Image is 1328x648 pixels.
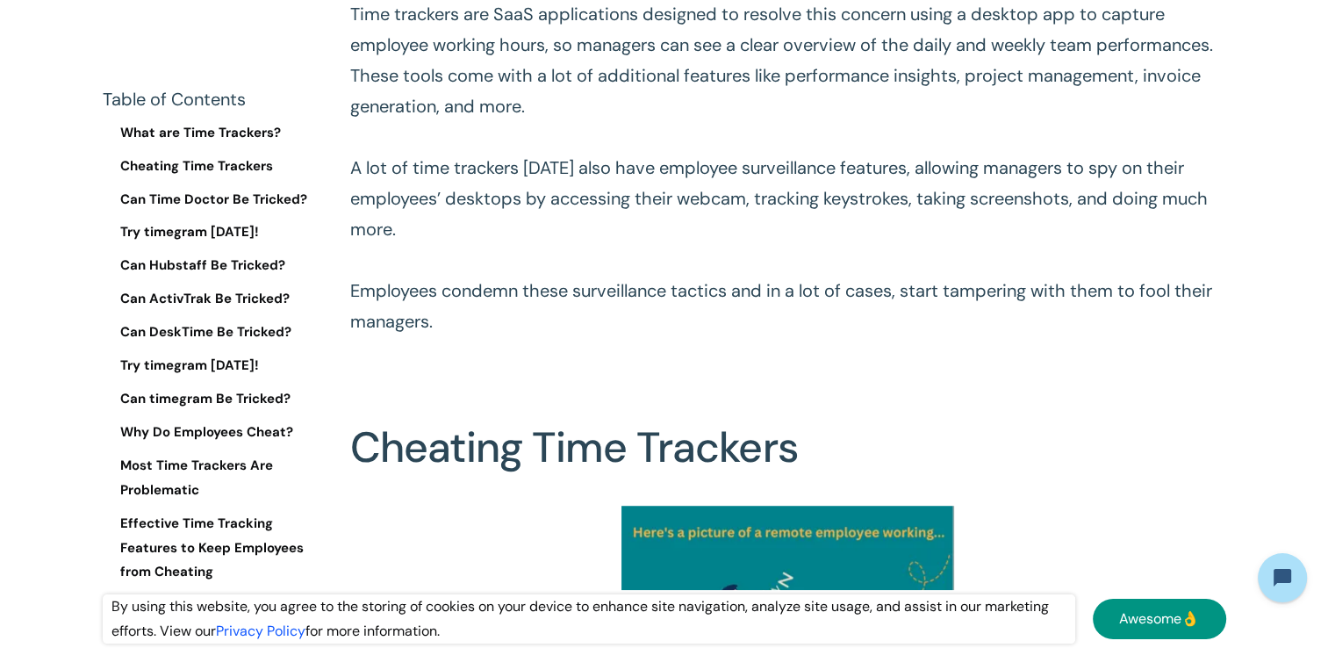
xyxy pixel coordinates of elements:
a: Cheating Time Trackers [103,155,322,179]
a: What are Time Trackers? [103,121,322,146]
a: Can ActivTrak Be Tricked? [103,287,322,312]
a: Can Hubstaff Be Tricked? [103,255,322,279]
a: Privacy Policy [216,622,305,640]
a: Most Time Trackers Are Problematic [103,454,322,503]
div: By using this website, you agree to the storing of cookies on your device to enhance site navigat... [103,594,1075,644]
a: Try timegram [DATE]! [103,221,322,246]
div: Table of Contents [103,88,322,112]
a: Awesome👌 [1093,599,1226,639]
a: Why Do Employees Cheat? [103,421,322,445]
h2: Cheating Time Trackers [350,355,1226,488]
a: Effective Time Tracking Features to Keep Employees from Cheating [103,512,322,586]
a: Can DeskTime Be Tricked? [103,320,322,345]
a: Can timegram Be Tricked? [103,387,322,412]
a: Try timegram [DATE]! [103,354,322,378]
a: Can Time Doctor Be Tricked? [103,188,322,212]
